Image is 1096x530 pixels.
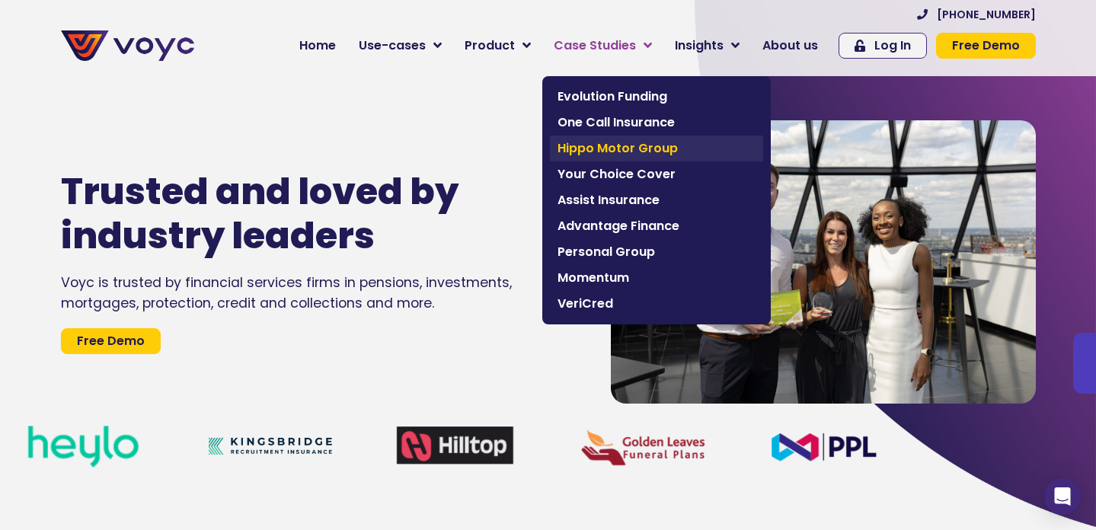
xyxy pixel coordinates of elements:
[550,291,763,317] a: VeriCred
[347,30,453,61] a: Use-cases
[299,37,336,55] span: Home
[558,88,756,106] span: Evolution Funding
[558,165,756,184] span: Your Choice Cover
[550,187,763,213] a: Assist Insurance
[839,33,927,59] a: Log In
[550,265,763,291] a: Momentum
[359,37,426,55] span: Use-cases
[61,328,161,354] a: Free Demo
[558,295,756,313] span: VeriCred
[1044,478,1081,515] div: Open Intercom Messenger
[558,243,756,261] span: Personal Group
[751,30,829,61] a: About us
[917,9,1036,20] a: [PHONE_NUMBER]
[762,37,818,55] span: About us
[558,113,756,132] span: One Call Insurance
[675,37,724,55] span: Insights
[874,40,911,52] span: Log In
[558,139,756,158] span: Hippo Motor Group
[465,37,515,55] span: Product
[550,110,763,136] a: One Call Insurance
[288,30,347,61] a: Home
[453,30,542,61] a: Product
[61,170,519,257] h1: Trusted and loved by industry leaders
[550,161,763,187] a: Your Choice Cover
[663,30,751,61] a: Insights
[558,217,756,235] span: Advantage Finance
[542,30,663,61] a: Case Studies
[952,40,1020,52] span: Free Demo
[937,9,1036,20] span: [PHONE_NUMBER]
[936,33,1036,59] a: Free Demo
[550,84,763,110] a: Evolution Funding
[558,269,756,287] span: Momentum
[77,335,145,347] span: Free Demo
[554,37,636,55] span: Case Studies
[550,213,763,239] a: Advantage Finance
[61,273,565,313] div: Voyc is trusted by financial services firms in pensions, investments, mortgages, protection, cred...
[558,191,756,209] span: Assist Insurance
[61,30,194,61] img: voyc-full-logo
[550,239,763,265] a: Personal Group
[550,136,763,161] a: Hippo Motor Group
